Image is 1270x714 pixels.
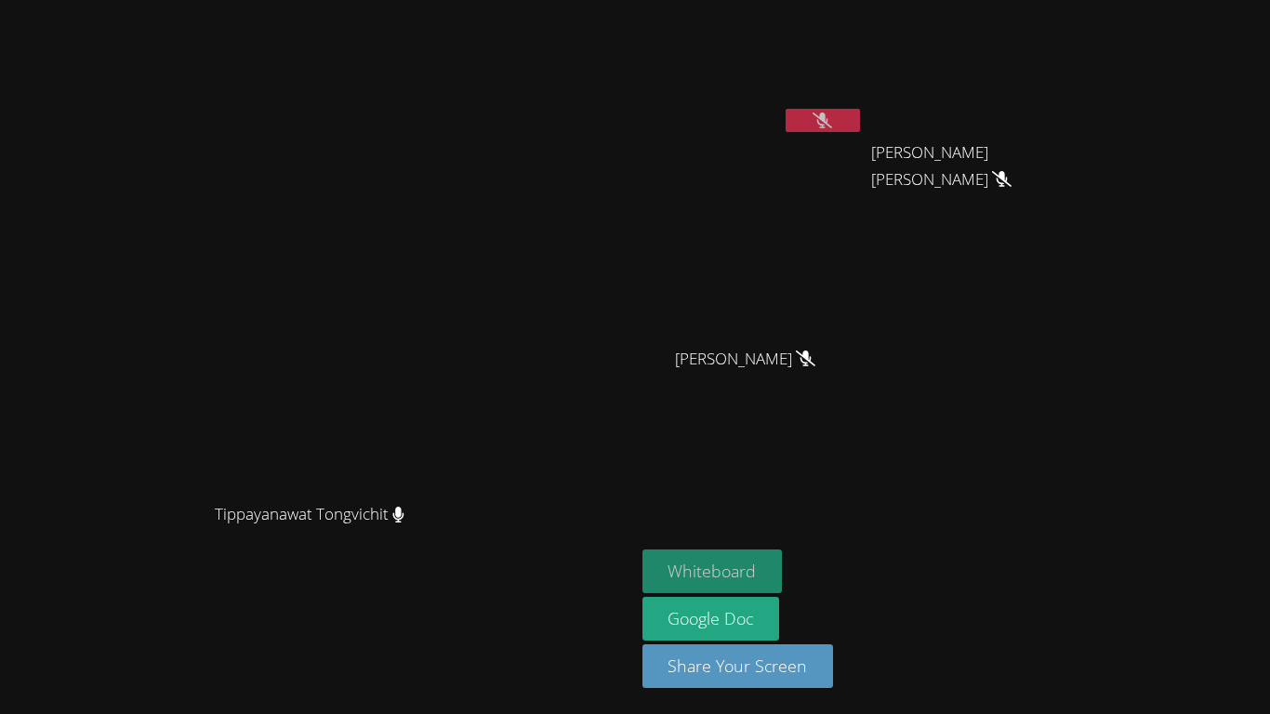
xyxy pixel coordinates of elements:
a: Google Doc [642,597,780,641]
span: [PERSON_NAME] [PERSON_NAME] [871,139,1078,193]
span: Tippayanawat Tongvichit [215,501,404,528]
span: [PERSON_NAME] [675,346,815,373]
button: Whiteboard [642,549,783,593]
button: Share Your Screen [642,644,834,688]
